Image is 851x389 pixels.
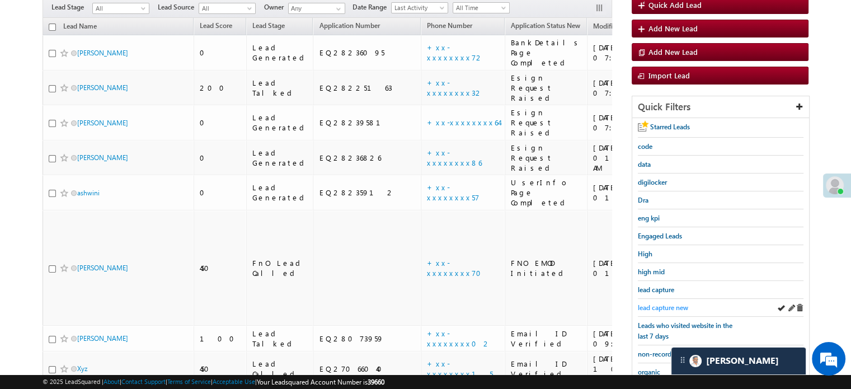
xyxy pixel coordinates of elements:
div: Esign Request Raised [511,73,582,103]
span: data [638,160,651,168]
div: 0 [200,153,241,163]
div: Esign Request Raised [511,143,582,173]
div: carter-dragCarter[PERSON_NAME] [671,347,806,375]
a: Application Status New [505,20,586,34]
a: Lead Name [58,20,102,35]
div: Lead Generated [252,43,308,63]
a: +xx-xxxxxxxx70 [427,258,488,278]
span: All Time [453,3,506,13]
div: Lead Generated [252,182,308,203]
span: Import Lead [648,71,690,80]
span: lead capture new [638,303,688,312]
div: 100 [200,334,241,344]
span: Dra [638,196,648,204]
div: [DATE] 07:50 AM [593,78,668,98]
span: Last Activity [392,3,445,13]
div: EQ28236826 [319,153,416,163]
div: Email ID Verified [511,359,582,379]
div: BankDetails Page Completed [511,38,582,68]
textarea: Type your message and hit 'Enter' [15,104,204,295]
div: [DATE] 07:51 AM [593,43,668,63]
a: Terms of Service [167,378,211,385]
div: [DATE] 01:07 AM [593,182,668,203]
a: Lead Score [194,20,238,34]
a: [PERSON_NAME] [77,334,128,343]
img: carter-drag [678,355,687,364]
div: FnO Lead Called [252,258,308,278]
div: EQ28239581 [319,118,416,128]
span: Owner [264,2,288,12]
a: Show All Items [330,3,344,15]
a: Application Number [313,20,385,34]
a: [PERSON_NAME] [77,119,128,127]
span: 39660 [368,378,384,386]
a: +xx-xxxxxxxx57 [427,182,479,202]
div: Lead Generated [252,113,308,133]
span: Lead Source [158,2,199,12]
div: 0 [200,48,241,58]
div: 450 [200,364,241,374]
span: Modified On [593,22,631,30]
span: Leads who visited website in the last 7 days [638,321,732,340]
div: EQ27066040 [319,364,416,374]
span: non-recording [638,350,681,358]
div: 0 [200,118,241,128]
a: Contact Support [121,378,166,385]
span: Carter [706,355,779,366]
div: 200 [200,83,241,93]
a: +xx-xxxxxxxx02 [427,329,491,348]
span: high mid [638,268,665,276]
span: eng kpi [638,214,660,222]
span: Add New Lead [648,24,698,33]
div: [DATE] 07:50 AM [593,113,668,133]
a: +xx-xxxxxxxx15 [427,359,493,378]
span: organic [638,368,660,376]
a: [PERSON_NAME] [77,49,128,57]
div: 0 [200,188,241,198]
div: [DATE] 09:06 PM [593,329,668,349]
div: Chat with us now [58,59,188,73]
span: Your Leadsquared Account Number is [257,378,384,386]
div: Lead Called [252,359,308,379]
div: 450 [200,263,241,273]
input: Type to Search [288,3,345,14]
a: +xx-xxxxxxxx86 [427,148,482,167]
span: High [638,250,652,258]
span: Lead Stage [51,2,92,12]
div: Lead Generated [252,148,308,168]
a: [PERSON_NAME] [77,264,128,272]
a: Xyz [77,364,87,373]
input: Check all records [49,24,56,31]
a: All Time [453,2,510,13]
span: Application Number [319,21,379,30]
div: Lead Talked [252,329,308,349]
em: Start Chat [152,304,203,320]
div: [DATE] 01:04 AM [593,258,668,278]
a: Lead Stage [247,20,290,34]
div: Minimize live chat window [184,6,210,32]
div: FNO EMOD Initiated [511,258,582,278]
a: All [92,3,149,14]
span: Add New Lead [648,47,698,57]
a: +xx-xxxxxxxx64 [427,118,499,127]
span: code [638,142,652,151]
div: [DATE] 10:20 AM [593,354,668,384]
a: +xx-xxxxxxxx32 [427,78,483,97]
a: [PERSON_NAME] [77,153,128,162]
div: EQ28235912 [319,188,416,198]
a: ashwini [77,189,100,197]
span: Starred Leads [650,123,690,131]
div: Email ID Verified [511,329,582,349]
div: EQ28236095 [319,48,416,58]
a: +xx-xxxxxxxx72 [427,43,484,62]
img: Carter [689,355,702,367]
a: Acceptable Use [213,378,255,385]
span: Lead Score [200,21,232,30]
span: Application Status New [511,21,580,30]
a: [PERSON_NAME] [77,83,128,92]
span: lead capture [638,285,674,294]
a: Modified On (sorted descending) [587,20,647,34]
div: EQ28073959 [319,334,416,344]
div: Lead Talked [252,78,308,98]
span: All [93,3,146,13]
